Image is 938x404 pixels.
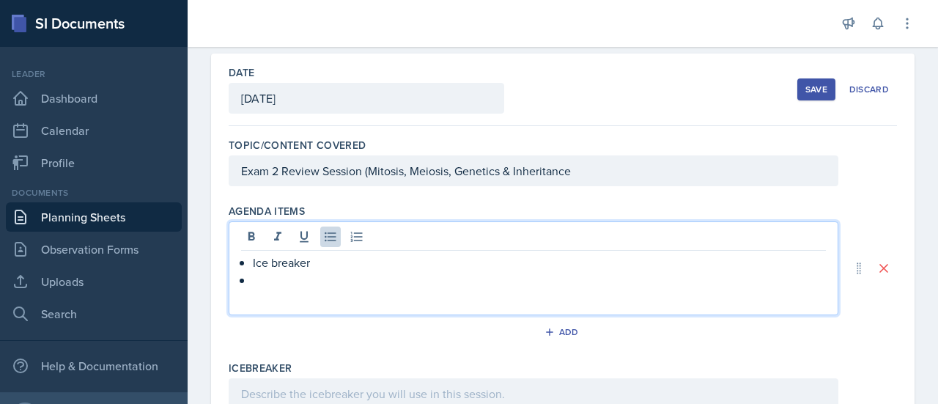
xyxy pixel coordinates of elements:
div: Help & Documentation [6,351,182,381]
label: Topic/Content Covered [229,138,366,153]
button: Save [797,78,835,100]
div: Add [547,326,579,338]
label: Icebreaker [229,361,292,375]
a: Observation Forms [6,235,182,264]
a: Calendar [6,116,182,145]
p: Exam 2 Review Session (Mitosis, Meiosis, Genetics & Inheritance [241,162,826,180]
div: Discard [849,84,889,95]
p: Ice breaker [253,254,826,271]
button: Add [539,321,587,343]
div: Leader [6,67,182,81]
label: Date [229,65,254,80]
label: Agenda items [229,204,305,218]
a: Uploads [6,267,182,296]
a: Dashboard [6,84,182,113]
a: Search [6,299,182,328]
a: Profile [6,148,182,177]
button: Discard [841,78,897,100]
div: Save [805,84,827,95]
div: Documents [6,186,182,199]
a: Planning Sheets [6,202,182,232]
